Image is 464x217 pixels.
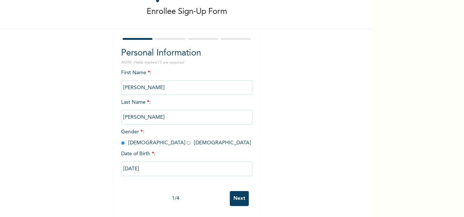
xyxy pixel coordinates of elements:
[121,47,252,60] h2: Personal Information
[121,110,252,125] input: Enter your last name
[121,60,252,65] p: NOTE: Fields marked (*) are required
[147,6,227,18] p: Enrollee Sign-Up Form
[121,150,155,158] span: Date of Birth :
[121,70,252,90] span: First Name :
[230,191,249,206] input: Next
[121,100,252,120] span: Last Name :
[121,161,252,176] input: DD-MM-YYYY
[121,195,230,202] div: 1 / 4
[121,129,251,145] span: Gender : [DEMOGRAPHIC_DATA] [DEMOGRAPHIC_DATA]
[121,80,252,95] input: Enter your first name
